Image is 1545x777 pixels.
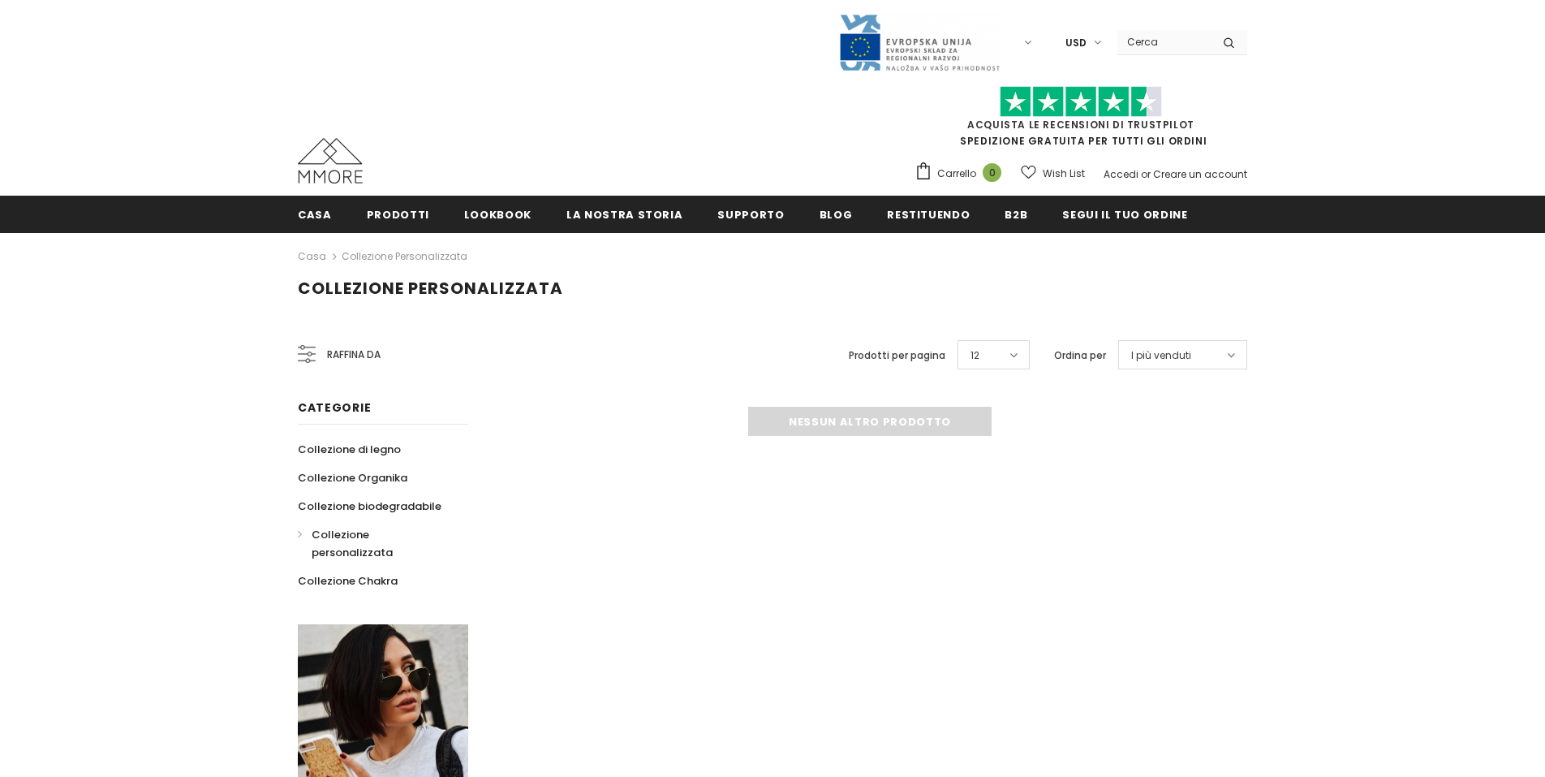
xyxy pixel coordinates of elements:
a: Collezione biodegradabile [298,492,441,520]
a: Collezione Organika [298,464,407,492]
a: Javni Razpis [838,35,1001,49]
span: 0 [983,163,1001,182]
a: B2B [1005,196,1027,232]
span: Collezione biodegradabile [298,499,441,514]
img: Casi MMORE [298,138,363,183]
span: Casa [298,207,332,222]
a: Wish List [1021,159,1085,188]
a: Collezione personalizzata [342,249,467,263]
span: supporto [717,207,784,222]
input: Search Site [1117,30,1211,54]
a: Prodotti [367,196,429,232]
span: Raffina da [327,346,381,364]
span: La nostra storia [566,207,682,222]
a: Restituendo [887,196,970,232]
span: Lookbook [464,207,531,222]
span: I più venduti [1131,347,1191,364]
span: Collezione Organika [298,470,407,486]
span: Blog [820,207,853,222]
span: Collezione di legno [298,442,401,457]
span: Collezione personalizzata [298,277,563,300]
span: Wish List [1043,166,1085,182]
span: Prodotti [367,207,429,222]
span: 12 [970,347,979,364]
a: Lookbook [464,196,531,232]
a: Collezione Chakra [298,567,398,595]
a: Collezione personalizzata [298,520,450,567]
a: Acquista le recensioni di TrustPilot [967,118,1194,132]
a: Accedi [1104,167,1138,181]
span: Categorie [298,399,371,416]
a: La nostra storia [566,196,682,232]
span: USD [1065,35,1087,51]
img: Fidati di Pilot Stars [1000,86,1162,118]
span: or [1141,167,1151,181]
a: Casa [298,196,332,232]
label: Ordina per [1054,347,1106,364]
span: SPEDIZIONE GRATUITA PER TUTTI GLI ORDINI [915,93,1247,148]
a: Creare un account [1153,167,1247,181]
span: Collezione Chakra [298,573,398,589]
span: B2B [1005,207,1027,222]
a: Segui il tuo ordine [1062,196,1187,232]
span: Segui il tuo ordine [1062,207,1187,222]
img: Javni Razpis [838,13,1001,72]
a: Carrello 0 [915,162,1009,186]
a: Collezione di legno [298,435,401,464]
a: Blog [820,196,853,232]
a: Casa [298,247,326,266]
label: Prodotti per pagina [849,347,945,364]
a: supporto [717,196,784,232]
span: Collezione personalizzata [312,527,393,560]
span: Restituendo [887,207,970,222]
span: Carrello [937,166,976,182]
